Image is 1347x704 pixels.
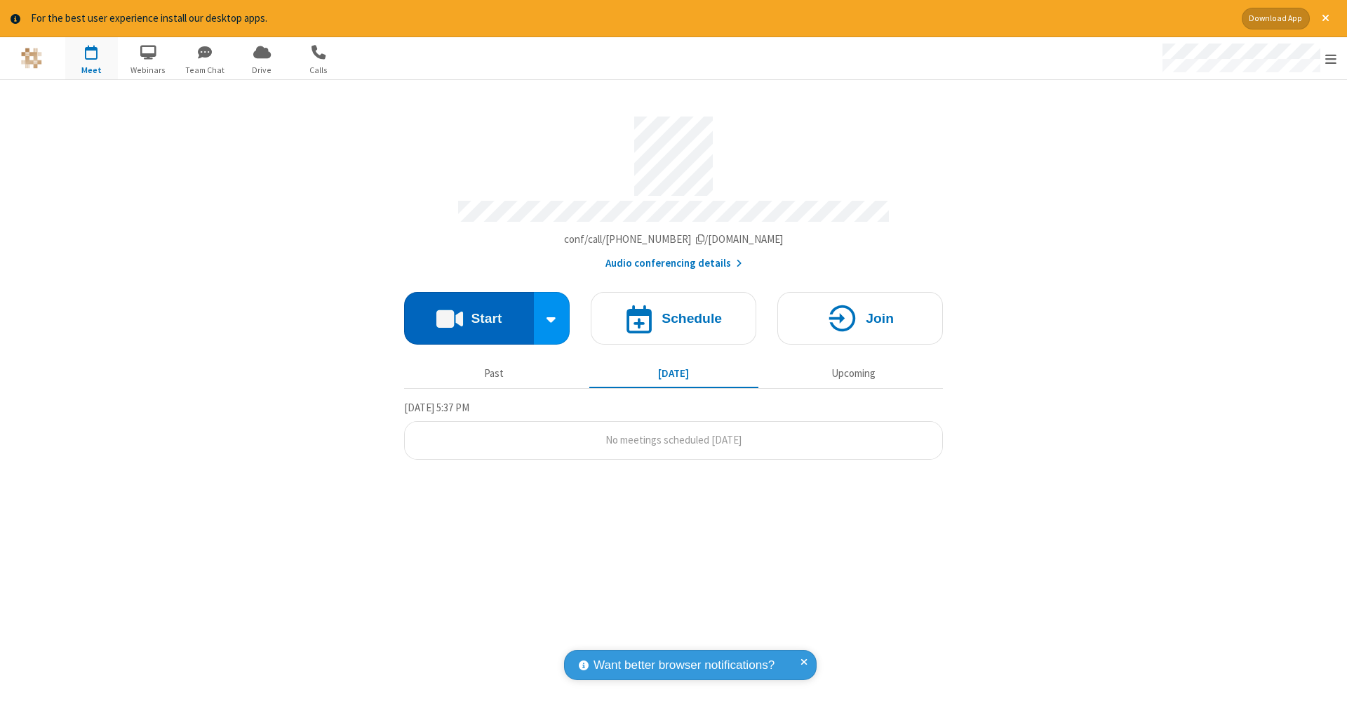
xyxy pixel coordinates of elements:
button: Copy my meeting room linkCopy my meeting room link [564,232,784,248]
span: Drive [236,64,288,77]
button: [DATE] [589,361,758,387]
span: [DATE] 5:37 PM [404,401,469,414]
button: Close alert [1315,8,1336,29]
div: Open menu [1149,37,1347,79]
div: Start conference options [534,292,570,345]
button: Logo [5,37,58,79]
button: Join [777,292,943,345]
section: Account details [404,106,943,271]
h4: Join [866,312,894,325]
button: Start [404,292,534,345]
section: Today's Meetings [404,399,943,460]
button: Download App [1242,8,1310,29]
h4: Schedule [662,312,722,325]
span: Want better browser notifications? [594,656,775,675]
button: Past [410,361,579,387]
img: QA Selenium DO NOT DELETE OR CHANGE [21,48,42,69]
span: No meetings scheduled [DATE] [605,433,742,446]
span: Team Chat [179,64,232,77]
span: Webinars [122,64,175,77]
span: Meet [65,64,118,77]
div: For the best user experience install our desktop apps. [31,11,1231,27]
button: Upcoming [769,361,938,387]
button: Schedule [591,292,756,345]
span: Calls [293,64,345,77]
span: Copy my meeting room link [564,232,784,246]
h4: Start [471,312,502,325]
button: Audio conferencing details [605,255,742,272]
